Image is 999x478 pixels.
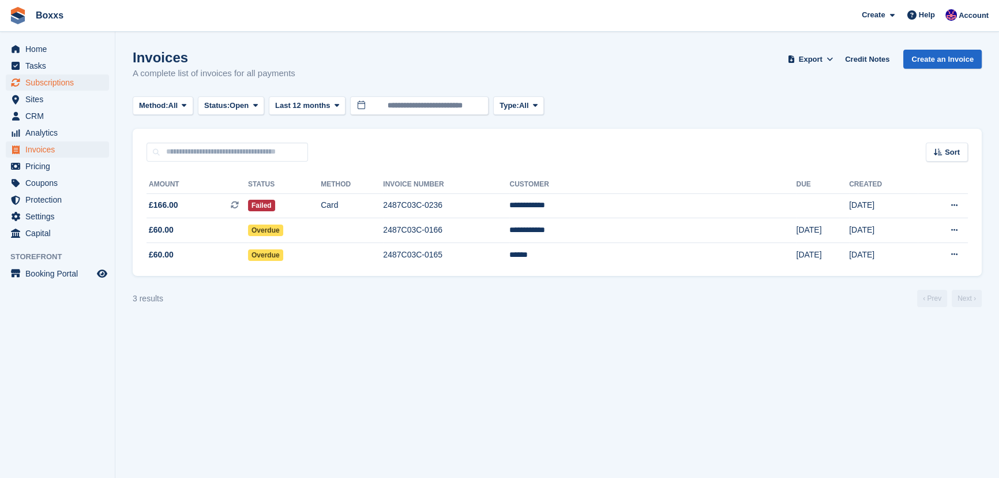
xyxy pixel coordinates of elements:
span: Sort [945,147,960,158]
th: Customer [509,175,796,194]
span: £60.00 [149,224,174,236]
img: Jamie Malcolm [945,9,957,21]
nav: Page [915,290,984,307]
span: Invoices [25,141,95,158]
a: Create an Invoice [903,50,982,69]
span: Analytics [25,125,95,141]
span: Pricing [25,158,95,174]
img: stora-icon-8386f47178a22dfd0bd8f6a31ec36ba5ce8667c1dd55bd0f319d3a0aa187defe.svg [9,7,27,24]
a: menu [6,141,109,158]
span: Account [959,10,989,21]
th: Invoice Number [383,175,509,194]
span: All [168,100,178,111]
td: [DATE] [849,242,918,267]
p: A complete list of invoices for all payments [133,67,295,80]
span: Home [25,41,95,57]
a: menu [6,108,109,124]
h1: Invoices [133,50,295,65]
span: Status: [204,100,230,111]
a: Credit Notes [840,50,894,69]
button: Type: All [493,96,544,115]
a: Next [952,290,982,307]
span: Create [862,9,885,21]
span: £166.00 [149,199,178,211]
button: Status: Open [198,96,264,115]
a: Preview store [95,267,109,281]
th: Status [248,175,321,194]
a: menu [6,266,109,282]
th: Created [849,175,918,194]
div: 3 results [133,293,163,305]
td: [DATE] [849,193,918,218]
span: Overdue [248,225,283,236]
span: Overdue [248,249,283,261]
span: Export [799,54,823,65]
button: Method: All [133,96,193,115]
th: Method [321,175,383,194]
span: Open [230,100,249,111]
span: Type: [499,100,519,111]
span: Settings [25,208,95,225]
td: 2487C03C-0236 [383,193,509,218]
span: Capital [25,225,95,241]
button: Export [785,50,836,69]
span: Protection [25,192,95,208]
td: 2487C03C-0165 [383,242,509,267]
a: menu [6,208,109,225]
a: menu [6,74,109,91]
a: Previous [917,290,947,307]
span: Sites [25,91,95,107]
a: menu [6,125,109,141]
a: Boxxs [31,6,68,25]
a: menu [6,91,109,107]
span: £60.00 [149,249,174,261]
td: [DATE] [796,242,849,267]
span: Coupons [25,175,95,191]
a: menu [6,58,109,74]
th: Amount [147,175,248,194]
a: menu [6,41,109,57]
span: Subscriptions [25,74,95,91]
span: Last 12 months [275,100,330,111]
td: [DATE] [796,218,849,243]
a: menu [6,225,109,241]
a: menu [6,158,109,174]
th: Due [796,175,849,194]
span: Storefront [10,251,115,263]
td: 2487C03C-0166 [383,218,509,243]
button: Last 12 months [269,96,345,115]
span: Failed [248,200,275,211]
span: All [519,100,529,111]
a: menu [6,192,109,208]
span: Help [919,9,935,21]
span: CRM [25,108,95,124]
td: [DATE] [849,218,918,243]
span: Tasks [25,58,95,74]
span: Booking Portal [25,266,95,282]
span: Method: [139,100,168,111]
a: menu [6,175,109,191]
td: Card [321,193,383,218]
